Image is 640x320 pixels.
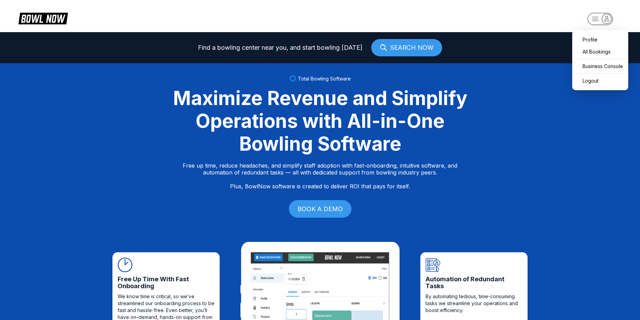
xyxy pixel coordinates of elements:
span: Find a bowling center near you, and start bowling [DATE] [198,44,363,51]
a: All Bookings [576,46,625,58]
span: Total Bowling Software [298,76,351,82]
div: Maximize Revenue and Simplify Operations with All-in-One Bowling Software [164,87,476,155]
button: Logout [576,75,600,87]
a: BOOK A DEMO [289,200,351,218]
span: Free Up Time With Fast Onboarding [118,276,214,290]
a: Business Console [576,60,625,72]
span: Automation of Redundant Tasks [426,276,522,290]
p: Free up time, reduce headaches, and simplify staff adoption with fast-onboarding, intuitive softw... [183,162,457,190]
a: SEARCH NOW [371,39,442,56]
span: By automating tedious, time-consuming tasks we streamline your operations and boost efficiency. [426,293,522,314]
a: Profile [576,34,625,46]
